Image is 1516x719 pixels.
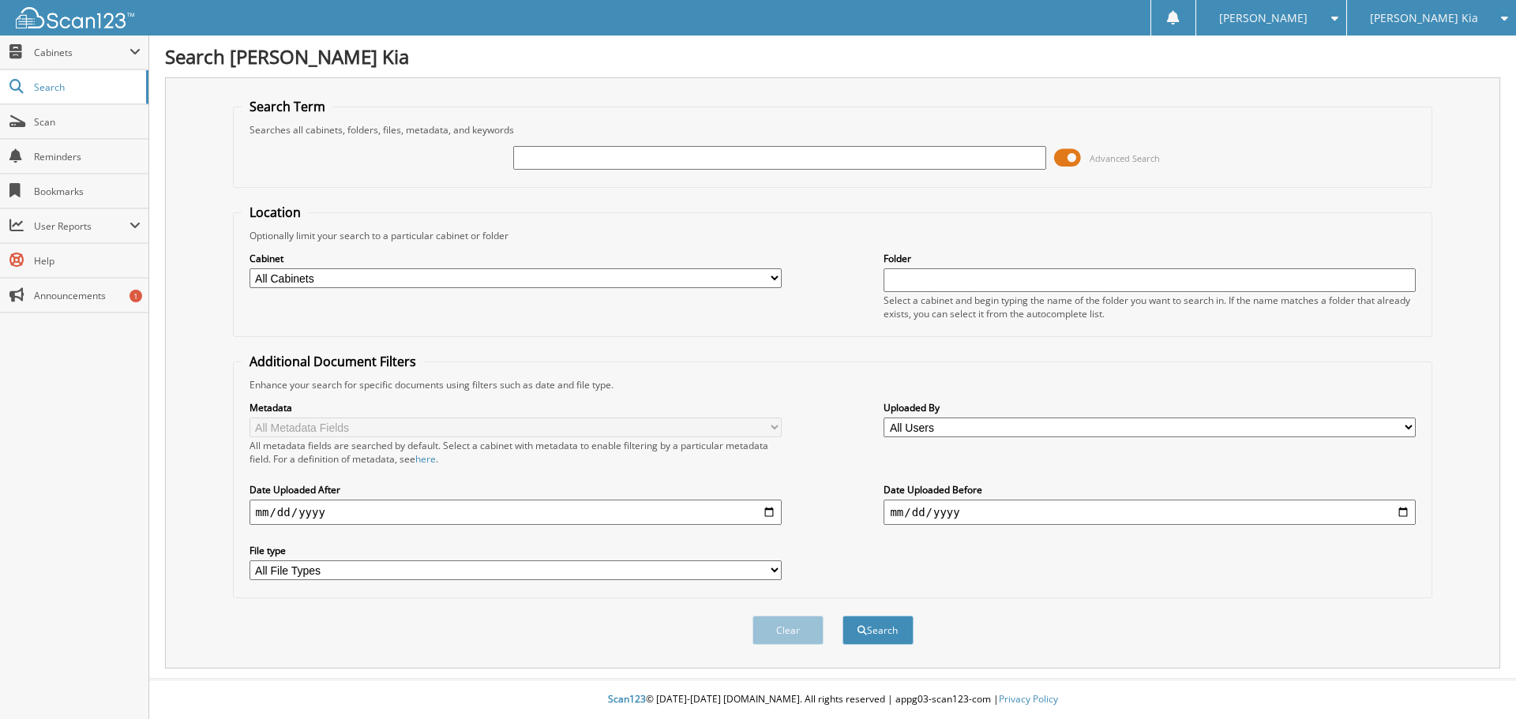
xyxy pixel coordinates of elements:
label: Uploaded By [884,401,1416,414]
div: Select a cabinet and begin typing the name of the folder you want to search in. If the name match... [884,294,1416,320]
div: Enhance your search for specific documents using filters such as date and file type. [242,378,1424,391]
div: Searches all cabinets, folders, files, metadata, and keywords [242,123,1424,137]
span: Advanced Search [1090,152,1160,164]
span: Announcements [34,289,141,302]
span: [PERSON_NAME] [1219,13,1308,23]
label: File type [250,544,782,557]
label: Date Uploaded After [250,483,782,496]
div: 1 [129,290,142,302]
a: Privacy Policy [999,692,1058,706]
span: Cabinets [34,46,129,59]
label: Cabinet [250,252,782,265]
span: Scan123 [608,692,646,706]
div: All metadata fields are searched by default. Select a cabinet with metadata to enable filtering b... [250,439,782,466]
input: start [250,500,782,525]
button: Clear [752,616,824,645]
label: Metadata [250,401,782,414]
button: Search [842,616,914,645]
legend: Location [242,204,309,221]
label: Folder [884,252,1416,265]
span: User Reports [34,219,129,233]
span: Reminders [34,150,141,163]
img: scan123-logo-white.svg [16,7,134,28]
div: © [DATE]-[DATE] [DOMAIN_NAME]. All rights reserved | appg03-scan123-com | [149,680,1516,719]
legend: Additional Document Filters [242,353,424,370]
span: Help [34,254,141,268]
h1: Search [PERSON_NAME] Kia [165,43,1500,69]
span: Scan [34,115,141,129]
div: Optionally limit your search to a particular cabinet or folder [242,229,1424,242]
label: Date Uploaded Before [884,483,1416,496]
input: end [884,500,1416,525]
span: Search [34,81,138,94]
span: Bookmarks [34,185,141,198]
span: [PERSON_NAME] Kia [1370,13,1478,23]
legend: Search Term [242,98,333,115]
a: here [415,452,436,466]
